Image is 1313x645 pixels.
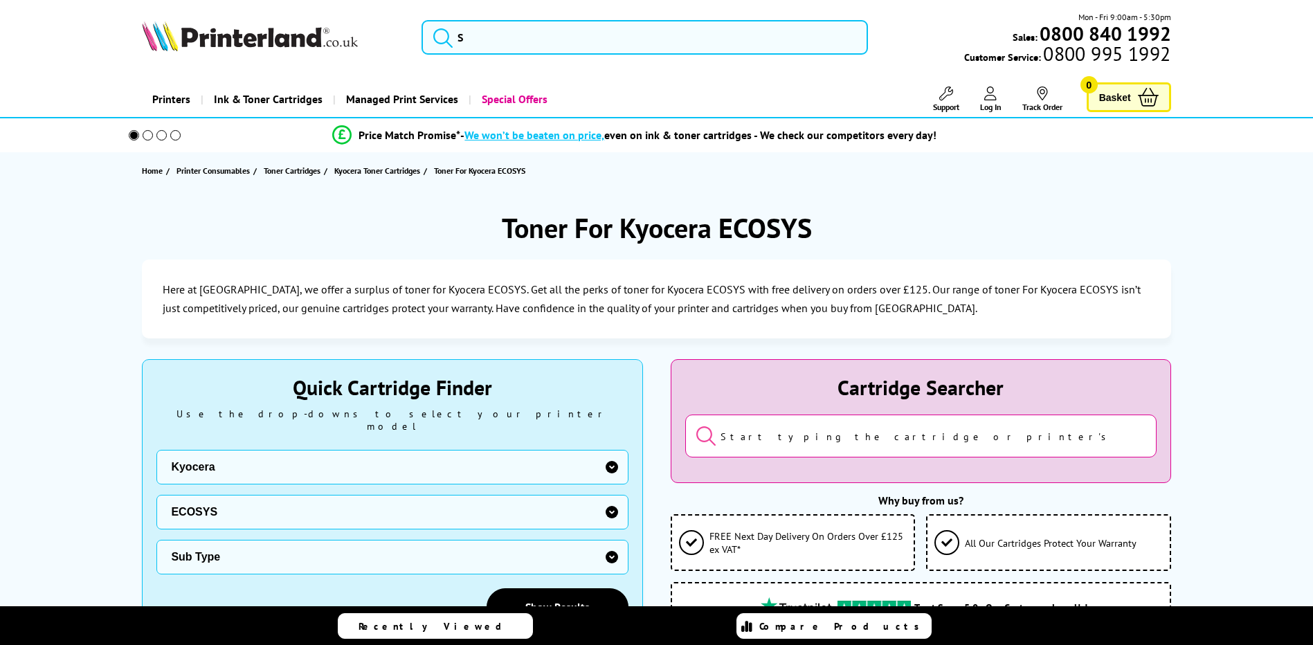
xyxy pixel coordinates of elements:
span: We won’t be beaten on price, [464,128,604,142]
li: modal_Promise [110,123,1160,147]
span: FREE Next Day Delivery On Orders Over £125 ex VAT* [709,529,907,556]
span: Mon - Fri 9:00am - 5:30pm [1078,10,1171,24]
span: Toner Cartridges [264,163,320,178]
a: Log In [980,87,1002,112]
span: Log In [980,102,1002,112]
span: All Our Cartridges Protect Your Warranty [965,536,1137,549]
span: Printer Consumables [176,163,250,178]
a: Printer Consumables [176,163,253,178]
div: Quick Cartridge Finder [156,374,628,401]
span: 0800 995 1992 [1041,47,1170,60]
span: 0 [1080,76,1098,93]
b: 0800 840 1992 [1040,21,1171,46]
h1: Toner For Kyocera ECOSYS [502,210,812,246]
p: Here at [GEOGRAPHIC_DATA], we offer a surplus of toner for Kyocera ECOSYS. Get all the perks of t... [163,280,1150,318]
a: Support [933,87,959,112]
span: Compare Products [759,620,927,633]
a: Managed Print Services [333,82,469,117]
a: Compare Products [736,613,932,639]
a: Special Offers [469,82,558,117]
img: Printerland Logo [142,21,358,51]
span: Sales: [1013,30,1038,44]
span: Kyocera Toner Cartridges [334,163,420,178]
span: Customer Service: [964,47,1170,64]
a: Basket 0 [1087,82,1171,112]
div: Use the drop-downs to select your printer model [156,408,628,433]
span: Support [933,102,959,112]
a: Toner Cartridges [264,163,324,178]
a: Kyocera Toner Cartridges [334,163,424,178]
a: Home [142,163,166,178]
a: Show Results [487,588,628,626]
input: S [422,20,868,55]
span: Price Match Promise* [359,128,460,142]
a: Printerland Logo [142,21,404,54]
a: Recently Viewed [338,613,533,639]
img: trustpilot rating [837,601,911,615]
img: trustpilot rating [754,597,837,615]
span: Basket [1099,88,1131,107]
div: Cartridge Searcher [685,374,1157,401]
a: Ink & Toner Cartridges [201,82,333,117]
span: Trust Score 5.0 - Our Customers Love Us! [914,601,1087,614]
input: Start typing the cartridge or printer's name... [685,415,1157,457]
span: Ink & Toner Cartridges [214,82,323,117]
div: - even on ink & toner cartridges - We check our competitors every day! [460,128,936,142]
a: Track Order [1022,87,1062,112]
span: Toner For Kyocera ECOSYS [434,165,525,176]
a: Printers [142,82,201,117]
div: Why buy from us? [671,493,1171,507]
a: 0800 840 1992 [1038,27,1171,40]
span: Recently Viewed [359,620,516,633]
